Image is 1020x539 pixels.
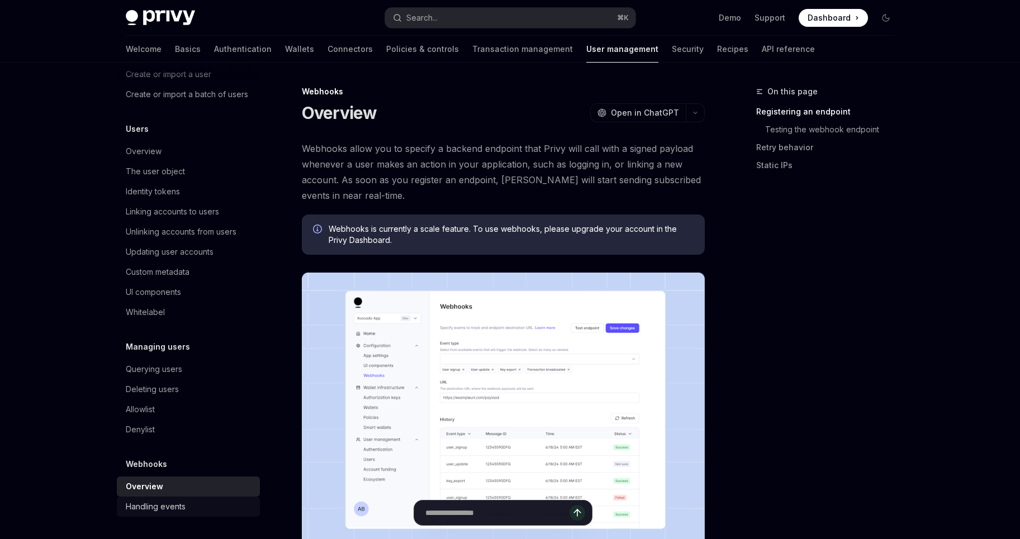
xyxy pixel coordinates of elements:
[117,242,260,262] a: Updating user accounts
[385,8,635,28] button: Search...⌘K
[719,12,741,23] a: Demo
[302,103,377,123] h1: Overview
[126,36,162,63] a: Welcome
[406,11,438,25] div: Search...
[799,9,868,27] a: Dashboard
[756,156,904,174] a: Static IPs
[126,480,163,493] div: Overview
[117,379,260,399] a: Deleting users
[756,139,904,156] a: Retry behavior
[611,107,679,118] span: Open in ChatGPT
[126,403,155,416] div: Allowlist
[126,145,162,158] div: Overview
[285,36,314,63] a: Wallets
[117,202,260,222] a: Linking accounts to users
[126,88,248,101] div: Create or import a batch of users
[313,225,324,236] svg: Info
[117,476,260,497] a: Overview
[302,86,705,97] div: Webhooks
[717,36,748,63] a: Recipes
[126,185,180,198] div: Identity tokens
[126,423,155,436] div: Denylist
[117,302,260,322] a: Whitelabel
[386,36,459,63] a: Policies & controls
[117,182,260,202] a: Identity tokens
[302,141,705,203] span: Webhooks allow you to specify a backend endpoint that Privy will call with a signed payload whene...
[756,121,904,139] a: Testing the webhook endpoint
[117,161,260,182] a: The user object
[117,419,260,440] a: Denylist
[126,245,214,259] div: Updating user accounts
[126,122,149,136] h5: Users
[175,36,201,63] a: Basics
[117,497,260,517] a: Handling events
[117,399,260,419] a: Allowlist
[126,205,219,218] div: Linking accounts to users
[755,12,785,23] a: Support
[762,36,815,63] a: API reference
[877,9,895,27] button: Toggle dark mode
[425,500,570,525] input: Ask a question...
[117,282,260,302] a: UI components
[126,306,165,319] div: Whitelabel
[126,265,189,279] div: Custom metadata
[214,36,272,63] a: Authentication
[117,141,260,161] a: Overview
[126,10,195,26] img: dark logo
[672,36,704,63] a: Security
[767,85,818,98] span: On this page
[808,12,851,23] span: Dashboard
[126,383,179,396] div: Deleting users
[586,36,658,63] a: User management
[329,223,694,246] span: Webhooks is currently a scale feature. To use webhooks, please upgrade your account in the Privy ...
[472,36,573,63] a: Transaction management
[126,362,182,376] div: Querying users
[617,13,629,22] span: ⌘ K
[117,262,260,282] a: Custom metadata
[756,103,904,121] a: Registering an endpoint
[117,359,260,379] a: Querying users
[117,84,260,104] a: Create or import a batch of users
[126,285,181,299] div: UI components
[328,36,373,63] a: Connectors
[590,103,686,122] button: Open in ChatGPT
[117,222,260,242] a: Unlinking accounts from users
[126,225,236,239] div: Unlinking accounts from users
[126,500,186,513] div: Handling events
[126,165,185,178] div: The user object
[126,340,190,354] h5: Managing users
[570,505,585,521] button: Send message
[126,457,167,471] h5: Webhooks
